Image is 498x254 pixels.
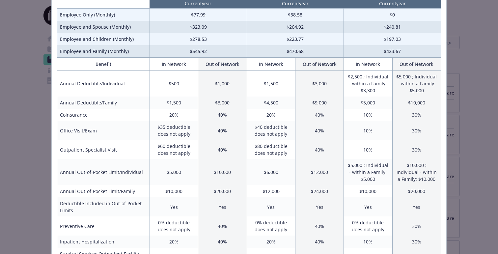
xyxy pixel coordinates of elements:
td: Yes [295,197,344,216]
td: $1,500 [150,97,198,109]
td: Yes [392,197,441,216]
td: 40% [198,140,247,159]
td: Employee and Spouse (Monthly) [57,21,150,33]
td: $10,000 ; Individual - within a Family: $10,000 [392,159,441,185]
td: 40% [295,236,344,248]
td: Yes [344,197,392,216]
td: 20% [247,236,295,248]
td: $2,500 ; Individual - within a Family: $3,300 [344,71,392,97]
td: Employee and Children (Monthly) [57,33,150,45]
td: 40% [295,109,344,121]
td: $1,500 [247,71,295,97]
td: $264.92 [247,21,344,33]
td: $470.68 [247,45,344,58]
td: $12,000 [295,159,344,185]
td: Outpatient Specialist Visit [57,140,150,159]
td: $20,000 [198,185,247,197]
td: Annual Out-of-Pocket Limit/Individual [57,159,150,185]
td: $423.67 [344,45,441,58]
td: $9,000 [295,97,344,109]
td: $77.99 [150,9,247,21]
td: 0% deductible does not apply [344,216,392,236]
td: $20,000 [392,185,441,197]
th: Out of Network [198,58,247,71]
td: 10% [344,109,392,121]
td: $60 deductible does not apply [150,140,198,159]
td: $12,000 [247,185,295,197]
td: 40% [295,121,344,140]
td: $5,000 ; Individual - within a Family: $5,000 [344,159,392,185]
td: 40% [295,140,344,159]
td: 30% [392,140,441,159]
td: Annual Deductible/Individual [57,71,150,97]
td: $38.58 [247,9,344,21]
td: $10,000 [392,97,441,109]
td: 40% [198,109,247,121]
td: $6,000 [247,159,295,185]
td: $40 deductible does not apply [247,121,295,140]
th: Out of Network [392,58,441,71]
td: $197.03 [344,33,441,45]
td: $545.92 [150,45,247,58]
th: Benefit [57,58,150,71]
td: $0 [344,9,441,21]
td: Yes [198,197,247,216]
td: 20% [150,109,198,121]
td: Yes [150,197,198,216]
td: 30% [392,121,441,140]
td: $10,000 [198,159,247,185]
th: In Network [247,58,295,71]
td: Employee and Family (Monthly) [57,45,150,58]
td: $1,000 [198,71,247,97]
th: In Network [344,58,392,71]
td: $5,000 ; Individual - within a Family: $5,000 [392,71,441,97]
th: Out of Network [295,58,344,71]
td: $10,000 [344,185,392,197]
td: 40% [198,236,247,248]
td: $10,000 [150,185,198,197]
td: Employee Only (Monthly) [57,9,150,21]
td: Yes [247,197,295,216]
td: Office Visit/Exam [57,121,150,140]
td: $80 deductible does not apply [247,140,295,159]
td: $5,000 [150,159,198,185]
td: Preventive Care [57,216,150,236]
td: 40% [295,216,344,236]
td: 30% [392,236,441,248]
td: 40% [198,121,247,140]
td: $24,000 [295,185,344,197]
td: Coinsurance [57,109,150,121]
td: $278.53 [150,33,247,45]
td: 0% deductible does not apply [150,216,198,236]
td: $5,000 [344,97,392,109]
td: 20% [247,109,295,121]
td: $240.81 [344,21,441,33]
td: 30% [392,216,441,236]
td: 40% [198,216,247,236]
td: $223.77 [247,33,344,45]
td: Annual Deductible/Family [57,97,150,109]
td: $4,500 [247,97,295,109]
td: $35 deductible does not apply [150,121,198,140]
th: In Network [150,58,198,71]
td: Deductible Included in Out-of-Pocket Limits [57,197,150,216]
td: $500 [150,71,198,97]
td: Inpatient Hospitalization [57,236,150,248]
td: 0% deductible does not apply [247,216,295,236]
td: 10% [344,121,392,140]
td: 30% [392,109,441,121]
td: 10% [344,236,392,248]
td: $3,000 [295,71,344,97]
td: Annual Out-of-Pocket Limit/Family [57,185,150,197]
td: $323.09 [150,21,247,33]
td: $3,000 [198,97,247,109]
td: 20% [150,236,198,248]
td: 10% [344,140,392,159]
